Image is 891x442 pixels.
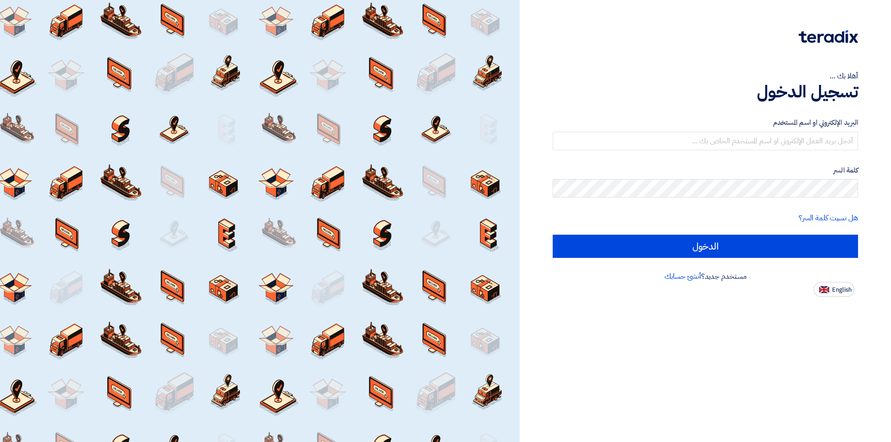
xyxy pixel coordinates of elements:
label: كلمة السر [553,165,858,176]
div: أهلا بك ... [553,70,858,82]
h1: تسجيل الدخول [553,82,858,102]
a: أنشئ حسابك [665,271,701,282]
a: هل نسيت كلمة السر؟ [799,212,858,224]
div: مستخدم جديد؟ [553,271,858,282]
img: Teradix logo [799,30,858,43]
input: الدخول [553,235,858,258]
img: en-US.png [819,286,829,293]
span: English [832,287,852,293]
label: البريد الإلكتروني او اسم المستخدم [553,117,858,128]
input: أدخل بريد العمل الإلكتروني او اسم المستخدم الخاص بك ... [553,132,858,150]
button: English [814,282,854,297]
